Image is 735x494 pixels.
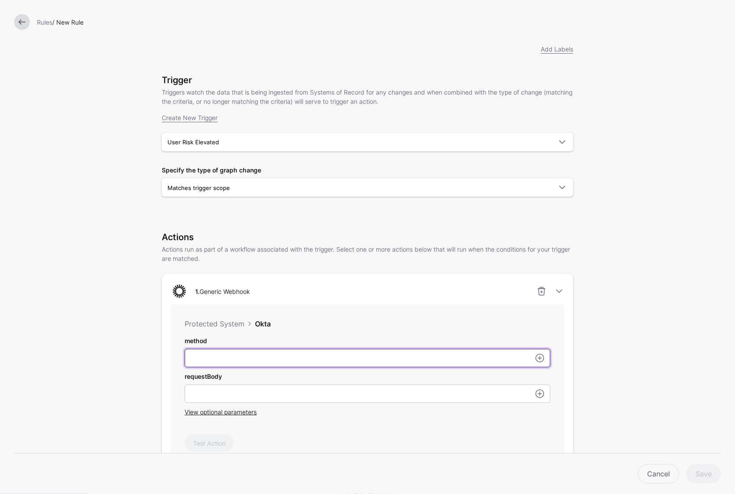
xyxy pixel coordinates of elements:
[162,232,573,242] h3: Actions
[185,372,222,381] label: requestBody
[255,319,271,328] span: Okta
[33,18,724,27] div: / New Rule
[638,464,679,483] a: Cancel
[192,287,253,296] div: Generic Webhook
[37,18,52,26] a: Rules
[167,184,230,191] span: Matches trigger scope
[195,288,200,295] strong: 1.
[162,245,573,263] p: Actions run as part of a workflow associated with the trigger. Select one or more actions below t...
[162,165,261,175] label: Specify the type of graph change
[162,88,573,106] p: Triggers watch the data that is being ingested from Systems of Record for any changes and when co...
[162,75,573,85] h3: Trigger
[171,282,188,300] img: svg+xml;base64,PHN2ZyB3aWR0aD0iNjQiIGhlaWdodD0iNjQiIHZpZXdCb3g9IjAgMCA2NCA2NCIgZmlsbD0ibm9uZSIgeG...
[185,408,257,416] span: View optional parameters
[185,319,244,328] span: Protected System
[185,336,207,345] label: method
[541,45,573,53] a: Add Labels
[167,139,219,146] span: User Risk Elevated
[162,114,218,121] a: Create New Trigger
